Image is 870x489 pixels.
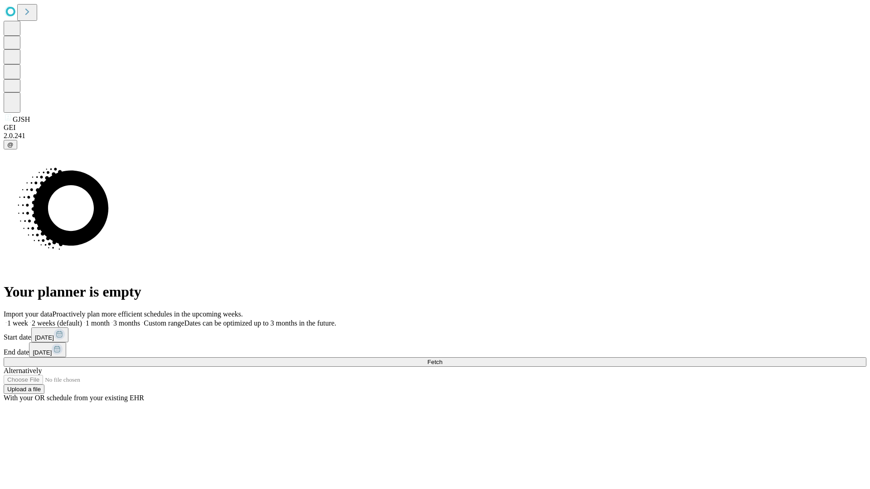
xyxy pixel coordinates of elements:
h1: Your planner is empty [4,283,866,300]
span: Dates can be optimized up to 3 months in the future. [184,319,336,327]
span: [DATE] [33,349,52,356]
div: GEI [4,124,866,132]
button: Upload a file [4,384,44,394]
span: Proactively plan more efficient schedules in the upcoming weeks. [53,310,243,318]
span: Custom range [144,319,184,327]
span: 1 week [7,319,28,327]
span: With your OR schedule from your existing EHR [4,394,144,402]
button: Fetch [4,357,866,367]
button: @ [4,140,17,149]
button: [DATE] [29,342,66,357]
button: [DATE] [31,327,68,342]
span: @ [7,141,14,148]
span: [DATE] [35,334,54,341]
div: Start date [4,327,866,342]
span: Import your data [4,310,53,318]
span: GJSH [13,115,30,123]
span: Alternatively [4,367,42,374]
span: 1 month [86,319,110,327]
span: 3 months [113,319,140,327]
span: 2 weeks (default) [32,319,82,327]
div: End date [4,342,866,357]
div: 2.0.241 [4,132,866,140]
span: Fetch [427,359,442,365]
